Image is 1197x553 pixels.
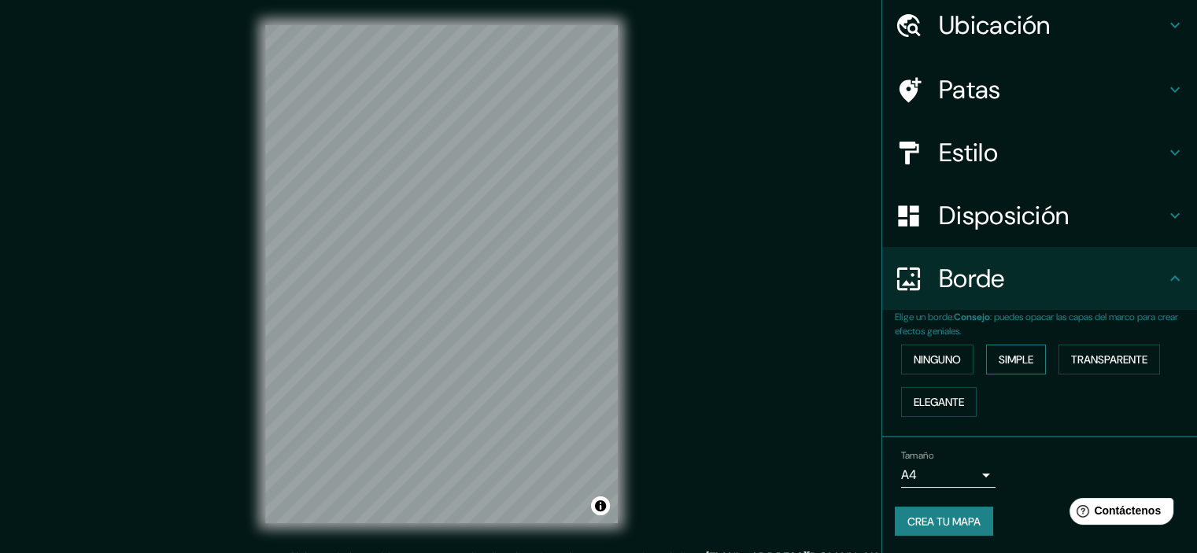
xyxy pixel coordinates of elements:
[882,58,1197,121] div: Patas
[914,395,964,409] font: Elegante
[999,352,1033,367] font: Simple
[265,25,618,523] canvas: Mapa
[882,121,1197,184] div: Estilo
[901,449,933,462] font: Tamaño
[901,466,917,483] font: A4
[882,184,1197,247] div: Disposición
[939,73,1001,106] font: Patas
[901,463,996,488] div: A4
[1058,345,1160,374] button: Transparente
[939,199,1069,232] font: Disposición
[901,345,973,374] button: Ninguno
[914,352,961,367] font: Ninguno
[939,9,1051,42] font: Ubicación
[591,496,610,515] button: Activar o desactivar atribución
[907,514,981,529] font: Crea tu mapa
[939,136,998,169] font: Estilo
[954,311,990,323] font: Consejo
[895,507,993,536] button: Crea tu mapa
[939,262,1005,295] font: Borde
[882,247,1197,310] div: Borde
[986,345,1046,374] button: Simple
[895,311,954,323] font: Elige un borde.
[1057,492,1180,536] iframe: Lanzador de widgets de ayuda
[895,311,1178,337] font: : puedes opacar las capas del marco para crear efectos geniales.
[1071,352,1147,367] font: Transparente
[901,387,977,417] button: Elegante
